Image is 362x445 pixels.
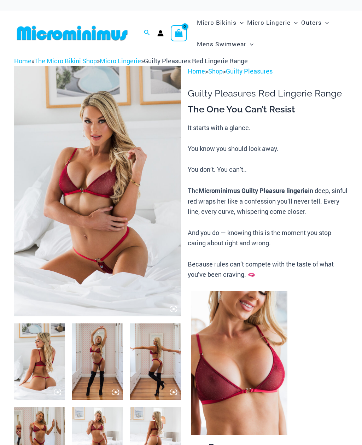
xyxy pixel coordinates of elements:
[72,323,123,400] img: Guilty Pleasures Red 1045 Bra 6045 Thong
[197,13,237,31] span: Micro Bikinis
[301,13,322,31] span: Outers
[291,13,298,31] span: Menu Toggle
[130,323,181,400] img: Guilty Pleasures Red 1045 Bra 6045 Thong
[246,35,253,53] span: Menu Toggle
[194,11,348,56] nav: Site Navigation
[208,67,223,75] a: Shop
[14,57,31,65] a: Home
[245,12,299,33] a: Micro LingerieMenu ToggleMenu Toggle
[188,123,348,280] p: It starts with a glance. You know you should look away. You don’t. You can’t.. The in deep, sinfu...
[14,57,248,65] span: » » »
[197,35,246,53] span: Mens Swimwear
[188,67,205,75] a: Home
[247,13,291,31] span: Micro Lingerie
[188,66,348,77] p: > >
[14,66,181,316] img: Guilty Pleasures Red 1045 Bra 689 Micro
[144,29,150,38] a: Search icon link
[299,12,331,33] a: OutersMenu ToggleMenu Toggle
[144,57,248,65] span: Guilty Pleasures Red Lingerie Range
[188,104,348,116] h3: The One You Can’t Resist
[157,30,164,36] a: Account icon link
[199,186,308,195] b: Microminimus Guilty Pleasure lingerie
[322,13,329,31] span: Menu Toggle
[171,25,187,41] a: View Shopping Cart, empty
[195,12,245,33] a: Micro BikinisMenu ToggleMenu Toggle
[195,33,255,55] a: Mens SwimwearMenu ToggleMenu Toggle
[34,57,97,65] a: The Micro Bikini Shop
[100,57,141,65] a: Micro Lingerie
[191,291,287,435] img: Guilty Pleasures Red 1045 Bra
[14,25,130,41] img: MM SHOP LOGO FLAT
[237,13,244,31] span: Menu Toggle
[226,67,273,75] a: Guilty Pleasures
[188,88,348,99] h1: Guilty Pleasures Red Lingerie Range
[14,323,65,400] img: Guilty Pleasures Red 1045 Bra 689 Micro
